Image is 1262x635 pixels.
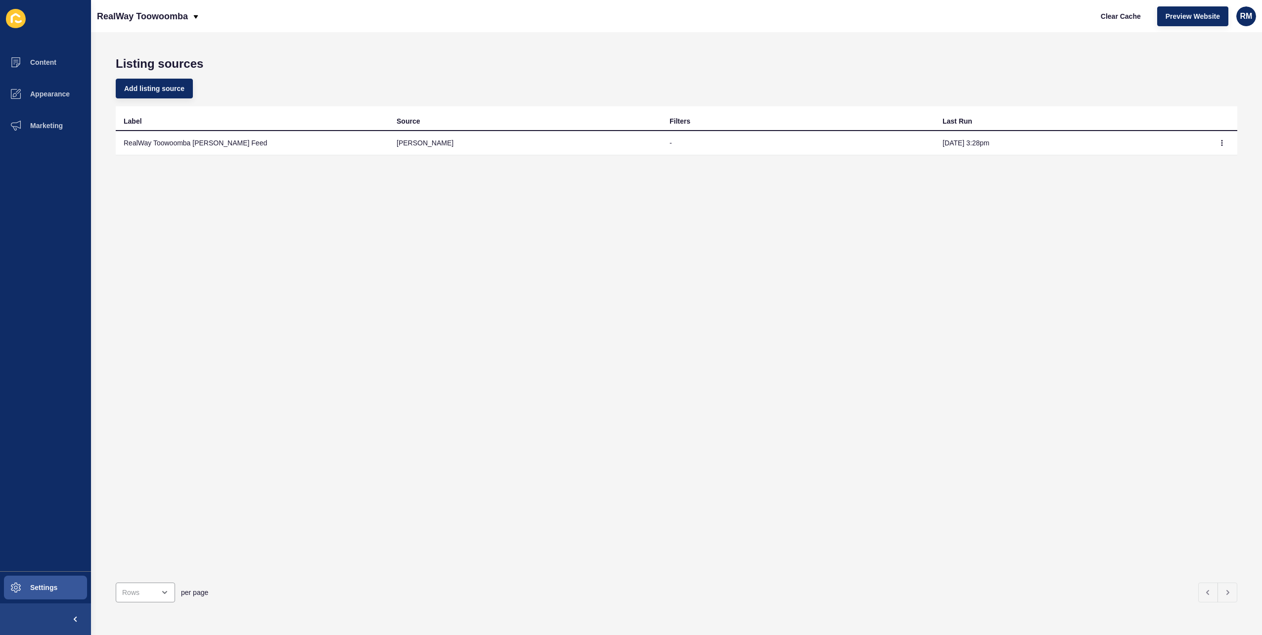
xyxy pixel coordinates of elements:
h1: Listing sources [116,57,1237,71]
span: per page [181,588,208,597]
td: - [662,131,935,155]
td: [PERSON_NAME] [389,131,662,155]
div: open menu [116,583,175,602]
span: Clear Cache [1101,11,1141,21]
span: Add listing source [124,84,184,93]
span: Preview Website [1166,11,1220,21]
button: Add listing source [116,79,193,98]
div: Source [397,116,420,126]
button: Clear Cache [1092,6,1149,26]
td: RealWay Toowoomba [PERSON_NAME] Feed [116,131,389,155]
span: RM [1240,11,1253,21]
button: Preview Website [1157,6,1228,26]
div: Last Run [943,116,972,126]
p: RealWay Toowoomba [97,4,188,29]
td: [DATE] 3:28pm [935,131,1208,155]
div: Filters [670,116,690,126]
div: Label [124,116,142,126]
